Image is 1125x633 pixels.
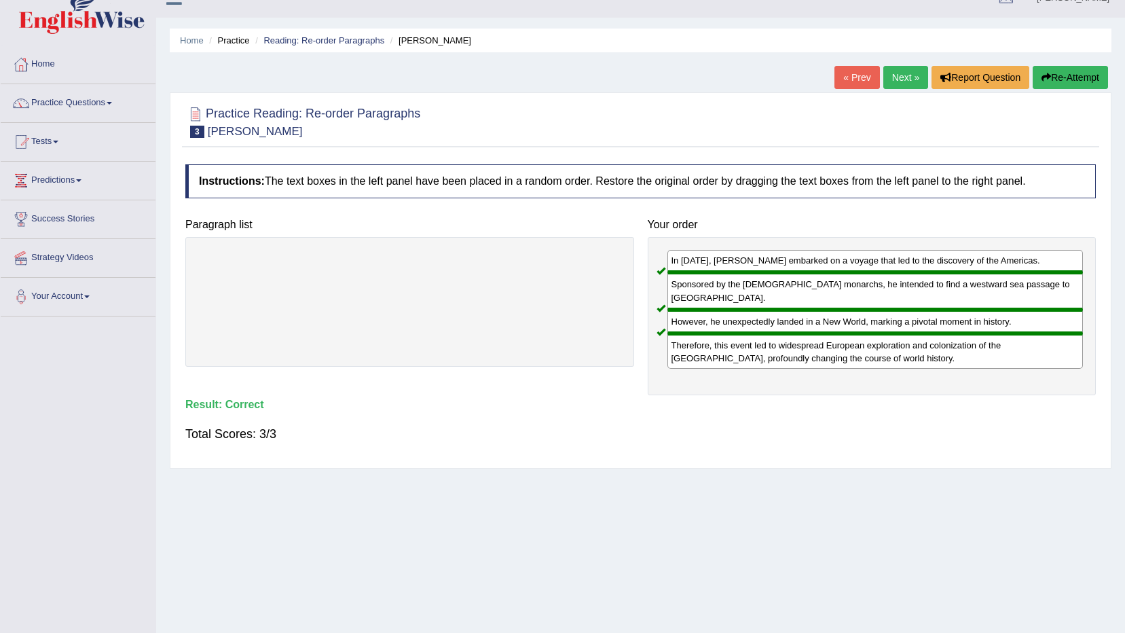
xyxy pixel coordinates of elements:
div: Sponsored by the [DEMOGRAPHIC_DATA] monarchs, he intended to find a westward sea passage to [GEOG... [667,272,1084,309]
a: Practice Questions [1,84,155,118]
div: Total Scores: 3/3 [185,418,1096,450]
small: [PERSON_NAME] [208,125,303,138]
button: Report Question [932,66,1029,89]
button: Re-Attempt [1033,66,1108,89]
a: Your Account [1,278,155,312]
b: Instructions: [199,175,265,187]
a: Strategy Videos [1,239,155,273]
div: Therefore, this event led to widespread European exploration and colonization of the [GEOGRAPHIC_... [667,333,1084,369]
a: Home [180,35,204,46]
a: Next » [883,66,928,89]
a: Reading: Re-order Paragraphs [263,35,384,46]
a: Predictions [1,162,155,196]
h4: Paragraph list [185,219,634,231]
a: Success Stories [1,200,155,234]
h4: Your order [648,219,1096,231]
span: 3 [190,126,204,138]
div: In [DATE], [PERSON_NAME] embarked on a voyage that led to the discovery of the Americas. [667,250,1084,272]
div: However, he unexpectedly landed in a New World, marking a pivotal moment in history. [667,310,1084,333]
li: [PERSON_NAME] [387,34,471,47]
li: Practice [206,34,249,47]
h2: Practice Reading: Re-order Paragraphs [185,104,420,138]
a: Tests [1,123,155,157]
h4: The text boxes in the left panel have been placed in a random order. Restore the original order b... [185,164,1096,198]
a: Home [1,46,155,79]
a: « Prev [834,66,879,89]
h4: Result: [185,399,1096,411]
